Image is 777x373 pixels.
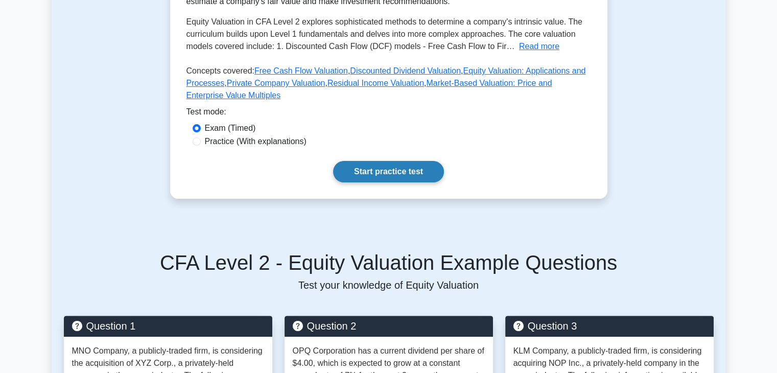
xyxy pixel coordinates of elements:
a: Start practice test [333,161,444,182]
button: Read more [519,40,559,53]
p: Test your knowledge of Equity Valuation [64,279,714,291]
p: Concepts covered: , , , , , [186,65,591,106]
h5: Question 3 [513,320,705,332]
h5: Question 2 [293,320,485,332]
h5: CFA Level 2 - Equity Valuation Example Questions [64,250,714,275]
h5: Question 1 [72,320,264,332]
a: Residual Income Valuation [327,79,424,87]
div: Test mode: [186,106,591,122]
label: Practice (With explanations) [205,135,307,148]
span: Equity Valuation in CFA Level 2 explores sophisticated methods to determine a company's intrinsic... [186,17,582,51]
a: Discounted Dividend Valuation [350,66,461,75]
label: Exam (Timed) [205,122,256,134]
a: Free Cash Flow Valuation [254,66,348,75]
a: Private Company Valuation [227,79,325,87]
